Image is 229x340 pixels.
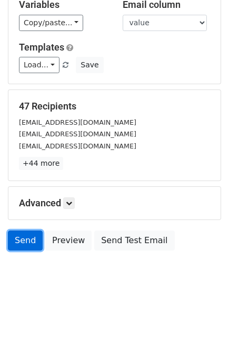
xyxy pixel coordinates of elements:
[19,197,210,209] h5: Advanced
[176,289,229,340] iframe: Chat Widget
[45,231,92,251] a: Preview
[19,130,136,138] small: [EMAIL_ADDRESS][DOMAIN_NAME]
[19,15,83,31] a: Copy/paste...
[19,42,64,53] a: Templates
[19,118,136,126] small: [EMAIL_ADDRESS][DOMAIN_NAME]
[19,101,210,112] h5: 47 Recipients
[19,57,59,73] a: Load...
[94,231,174,251] a: Send Test Email
[19,142,136,150] small: [EMAIL_ADDRESS][DOMAIN_NAME]
[76,57,103,73] button: Save
[19,157,63,170] a: +44 more
[8,231,43,251] a: Send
